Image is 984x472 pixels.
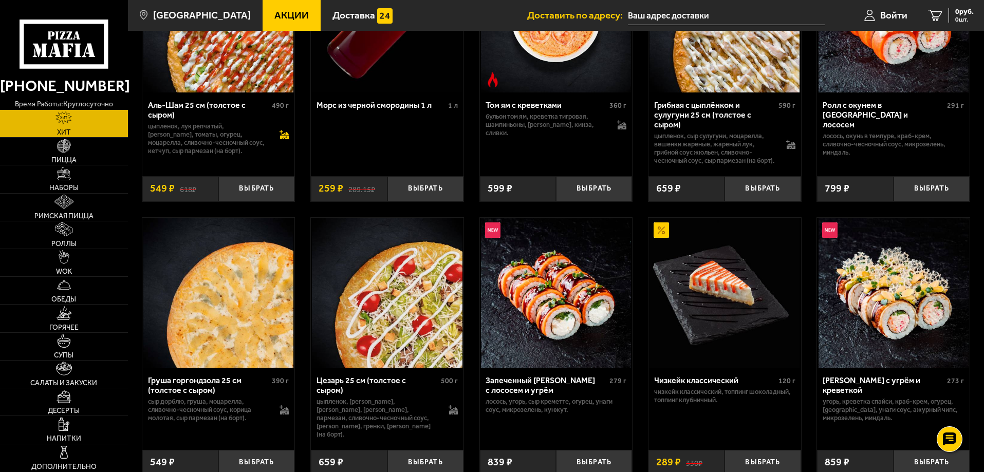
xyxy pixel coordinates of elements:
span: 1 л [448,101,458,110]
span: Салаты и закуски [30,380,97,387]
a: НовинкаЗапеченный ролл Гурмэ с лососем и угрём [480,218,633,368]
img: Акционный [654,222,669,238]
span: Наборы [49,184,79,192]
img: 15daf4d41897b9f0e9f617042186c801.svg [377,8,393,24]
s: 289.15 ₽ [348,183,375,194]
button: Выбрать [218,176,294,201]
span: Доставить по адресу: [527,10,628,20]
img: Цезарь 25 см (толстое с сыром) [312,218,462,368]
img: Запеченный ролл Гурмэ с лососем и угрём [481,218,631,368]
span: 659 ₽ [319,457,343,467]
img: Груша горгондзола 25 см (толстое с сыром) [143,218,293,368]
a: Цезарь 25 см (толстое с сыром) [311,218,463,368]
div: Ролл с окунем в [GEOGRAPHIC_DATA] и лососем [823,100,944,129]
a: АкционныйЧизкейк классический [648,218,801,368]
span: 549 ₽ [150,457,175,467]
span: Горячее [49,324,79,331]
span: Доставка [332,10,375,20]
img: Острое блюдо [485,72,500,87]
p: цыпленок, сыр сулугуни, моцарелла, вешенки жареные, жареный лук, грибной соус Жюльен, сливочно-че... [654,132,776,165]
p: бульон том ям, креветка тигровая, шампиньоны, [PERSON_NAME], кинза, сливки. [486,112,607,137]
p: цыпленок, [PERSON_NAME], [PERSON_NAME], [PERSON_NAME], пармезан, сливочно-чесночный соус, [PERSON... [317,398,438,439]
div: Груша горгондзола 25 см (толстое с сыром) [148,375,270,395]
span: 279 г [609,376,626,385]
a: НовинкаРолл Калипсо с угрём и креветкой [817,218,970,368]
span: Десерты [48,407,80,414]
p: лосось, окунь в темпуре, краб-крем, сливочно-чесночный соус, микрозелень, миндаль. [823,132,964,157]
span: Обеды [51,296,76,303]
span: 289 ₽ [656,457,681,467]
p: цыпленок, лук репчатый, [PERSON_NAME], томаты, огурец, моцарелла, сливочно-чесночный соус, кетчуп... [148,122,270,155]
span: 0 шт. [955,16,974,23]
span: 590 г [778,101,795,110]
span: 0 руб. [955,8,974,15]
span: Дополнительно [31,463,97,470]
a: Груша горгондзола 25 см (толстое с сыром) [142,218,295,368]
span: Хит [57,129,71,136]
span: 291 г [947,101,964,110]
span: 273 г [947,376,964,385]
span: Роллы [51,240,77,248]
div: [PERSON_NAME] с угрём и креветкой [823,375,944,395]
span: 839 ₽ [488,457,512,467]
div: Аль-Шам 25 см (толстое с сыром) [148,100,270,120]
span: 360 г [609,101,626,110]
s: 330 ₽ [686,457,702,467]
span: 599 ₽ [488,183,512,194]
div: Том ям с креветками [486,100,607,110]
div: Чизкейк классический [654,375,776,385]
button: Выбрать [894,176,970,201]
p: Чизкейк классический, топпинг шоколадный, топпинг клубничный. [654,388,795,404]
span: WOK [56,268,72,275]
span: 549 ₽ [150,183,175,194]
img: Новинка [822,222,838,238]
img: Чизкейк классический [649,218,800,368]
img: Новинка [485,222,500,238]
div: Цезарь 25 см (толстое с сыром) [317,375,438,395]
span: Войти [880,10,907,20]
span: Супы [54,352,73,359]
span: 390 г [272,376,289,385]
div: Запеченный [PERSON_NAME] с лососем и угрём [486,375,607,395]
span: 259 ₽ [319,183,343,194]
span: Пицца [51,157,77,164]
span: 490 г [272,101,289,110]
span: 120 г [778,376,795,385]
p: лосось, угорь, Сыр креметте, огурец, унаги соус, микрозелень, кунжут. [486,398,627,414]
button: Выбрать [387,176,463,201]
p: угорь, креветка спайси, краб-крем, огурец, [GEOGRAPHIC_DATA], унаги соус, ажурный чипс, микрозеле... [823,398,964,422]
button: Выбрать [556,176,632,201]
span: 799 ₽ [825,183,849,194]
s: 618 ₽ [180,183,196,194]
span: Акции [274,10,309,20]
input: Ваш адрес доставки [628,6,825,25]
p: сыр дорблю, груша, моцарелла, сливочно-чесночный соус, корица молотая, сыр пармезан (на борт). [148,398,270,422]
span: 500 г [441,376,458,385]
img: Ролл Калипсо с угрём и креветкой [819,218,969,368]
button: Выбрать [725,176,801,201]
span: Напитки [47,435,81,442]
span: 659 ₽ [656,183,681,194]
span: Римская пицца [34,213,94,220]
span: [GEOGRAPHIC_DATA] [153,10,251,20]
div: Грибная с цыплёнком и сулугуни 25 см (толстое с сыром) [654,100,776,129]
div: Морс из черной смородины 1 л [317,100,445,110]
span: 859 ₽ [825,457,849,467]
